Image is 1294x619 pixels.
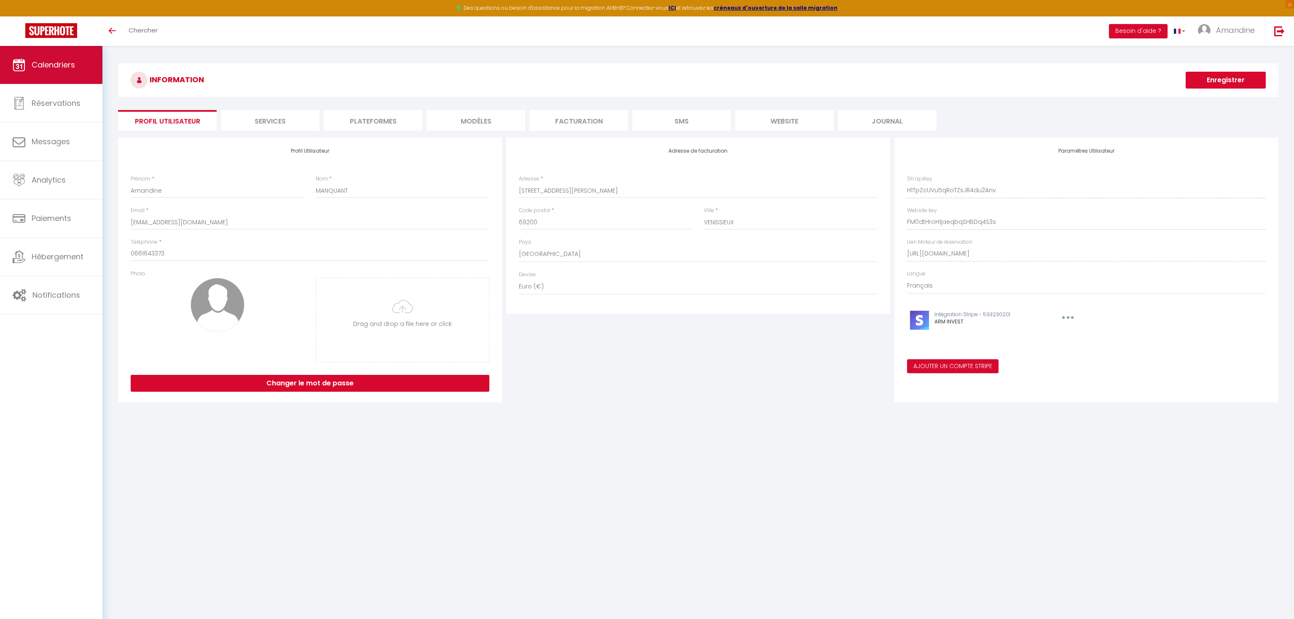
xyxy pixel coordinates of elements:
[32,290,80,300] span: Notifications
[1109,24,1168,38] button: Besoin d'aide ?
[118,110,217,131] li: Profil Utilisateur
[1216,25,1255,35] span: Amandine
[838,110,937,131] li: Journal
[907,270,926,278] label: Langue
[1192,16,1265,46] a: ... Amandine
[519,148,878,154] h4: Adresse de facturation
[907,359,999,374] button: Ajouter un compte Stripe
[907,175,932,183] label: SH apiKey
[122,16,164,46] a: Chercher
[221,110,319,131] li: Services
[519,207,550,215] label: Code postal
[131,148,489,154] h4: Profil Utilisateur
[427,110,525,131] li: MODÈLES
[934,311,1043,319] p: Intégration Stripe - 593230201
[632,110,731,131] li: SMS
[907,148,1266,154] h4: Paramètres Utilisateur
[32,175,66,185] span: Analytics
[32,59,75,70] span: Calendriers
[131,175,150,183] label: Prénom
[118,63,1278,97] h3: INFORMATION
[316,175,328,183] label: Nom
[129,26,158,35] span: Chercher
[32,251,83,262] span: Hébergement
[910,311,929,330] img: stripe-logo.jpeg
[131,238,158,246] label: Téléphone
[934,318,964,325] span: ARM INVEST
[131,375,489,392] button: Changer le mot de passe
[324,110,422,131] li: Plateformes
[1186,72,1266,89] button: Enregistrer
[1198,24,1211,37] img: ...
[668,4,676,11] a: ICI
[32,213,71,223] span: Paiements
[131,270,145,278] label: Photo
[519,238,531,246] label: Pays
[529,110,628,131] li: Facturation
[32,136,70,147] span: Messages
[735,110,834,131] li: website
[1274,26,1285,36] img: logout
[519,175,539,183] label: Adresse
[191,278,244,332] img: avatar.png
[131,207,145,215] label: Email
[704,207,714,215] label: Ville
[25,23,77,38] img: Super Booking
[714,4,838,11] a: créneaux d'ouverture de la salle migration
[907,207,937,215] label: Website key
[32,98,81,108] span: Réservations
[907,238,972,246] label: Lien Moteur de réservation
[519,271,536,279] label: Devise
